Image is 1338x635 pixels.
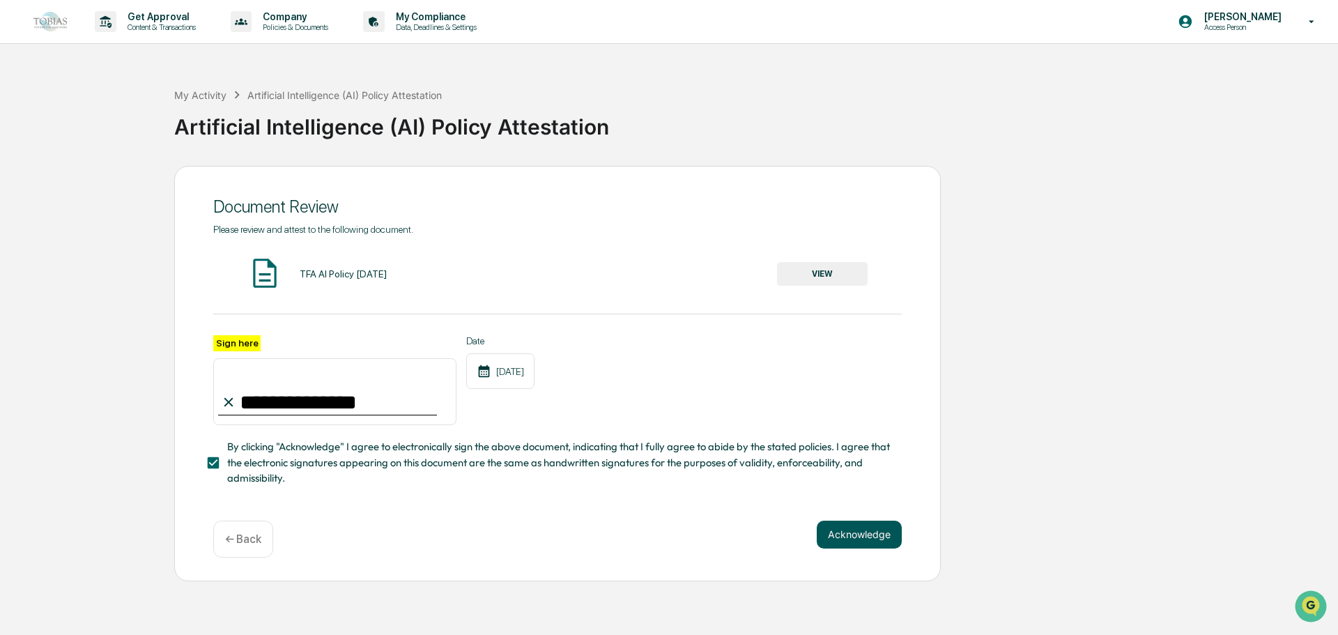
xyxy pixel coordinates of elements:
p: Policies & Documents [252,22,335,32]
img: Document Icon [247,256,282,291]
button: VIEW [777,262,868,286]
a: 🔎Data Lookup [8,197,93,222]
p: ← Back [225,533,261,546]
div: 🔎 [14,204,25,215]
span: Preclearance [28,176,90,190]
div: 🗄️ [101,177,112,188]
button: Acknowledge [817,521,902,549]
span: Please review and attest to the following document. [213,224,413,235]
iframe: Open customer support [1293,589,1331,627]
p: My Compliance [385,11,484,22]
p: Company [252,11,335,22]
div: My Activity [174,89,226,101]
img: 1746055101610-c473b297-6a78-478c-a979-82029cc54cd1 [14,107,39,132]
p: Data, Deadlines & Settings [385,22,484,32]
div: TFA AI Policy [DATE] [300,268,387,280]
a: 🖐️Preclearance [8,170,95,195]
span: By clicking "Acknowledge" I agree to electronically sign the above document, indicating that I fu... [227,439,891,486]
p: [PERSON_NAME] [1193,11,1289,22]
p: Access Person [1193,22,1289,32]
div: Artificial Intelligence (AI) Policy Attestation [174,103,1331,139]
span: Pylon [139,236,169,247]
div: Artificial Intelligence (AI) Policy Attestation [247,89,442,101]
button: Start new chat [237,111,254,128]
div: [DATE] [466,353,535,389]
div: Document Review [213,197,902,217]
span: Data Lookup [28,202,88,216]
label: Date [466,335,535,346]
p: How can we help? [14,29,254,52]
a: Powered byPylon [98,236,169,247]
div: We're available if you need us! [47,121,176,132]
div: 🖐️ [14,177,25,188]
div: Start new chat [47,107,229,121]
span: Attestations [115,176,173,190]
a: 🗄️Attestations [95,170,178,195]
p: Content & Transactions [116,22,203,32]
p: Get Approval [116,11,203,22]
label: Sign here [213,335,261,351]
img: logo [33,12,67,31]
